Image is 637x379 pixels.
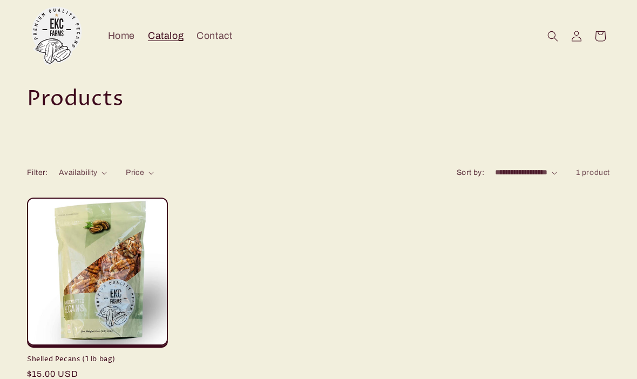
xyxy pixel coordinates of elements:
[190,23,239,49] a: Contact
[27,355,168,364] a: Shelled Pecans (1 lb bag)
[148,30,184,42] span: Catalog
[27,6,86,66] img: EKC Pecans
[23,2,91,70] a: EKC Pecans
[27,167,48,178] h2: Filter:
[59,167,107,178] summary: Availability (0 selected)
[126,167,154,178] summary: Price
[59,168,98,177] span: Availability
[457,168,484,177] label: Sort by:
[126,168,144,177] span: Price
[541,24,565,48] summary: Search
[141,23,190,49] a: Catalog
[101,23,141,49] a: Home
[108,30,135,42] span: Home
[576,168,610,177] span: 1 product
[196,30,232,42] span: Contact
[27,85,610,113] h1: Products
